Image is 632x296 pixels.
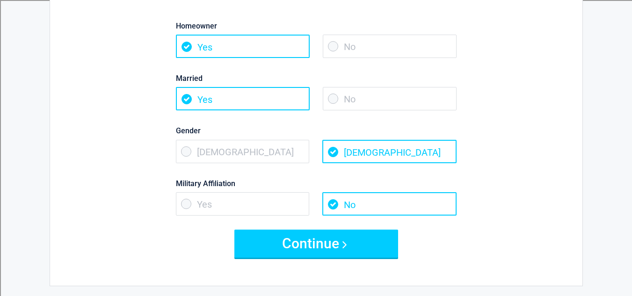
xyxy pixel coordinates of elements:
span: Yes [176,87,310,110]
span: [DEMOGRAPHIC_DATA] [176,140,310,163]
label: Military Affiliation [176,177,457,190]
button: Continue [234,230,398,258]
span: No [322,192,456,216]
span: No [323,87,457,110]
label: Gender [176,124,457,137]
div: Options [4,37,628,46]
div: Move To ... [4,21,628,29]
span: No [323,35,457,58]
span: Yes [176,35,310,58]
label: Homeowner [176,20,457,32]
div: Delete [4,29,628,37]
span: [DEMOGRAPHIC_DATA] [322,140,456,163]
div: Sign out [4,46,628,54]
div: Sort A > Z [4,4,628,12]
label: Married [176,72,457,85]
div: Move To ... [4,63,628,71]
span: Yes [176,192,310,216]
div: Rename [4,54,628,63]
div: Sort New > Old [4,12,628,21]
